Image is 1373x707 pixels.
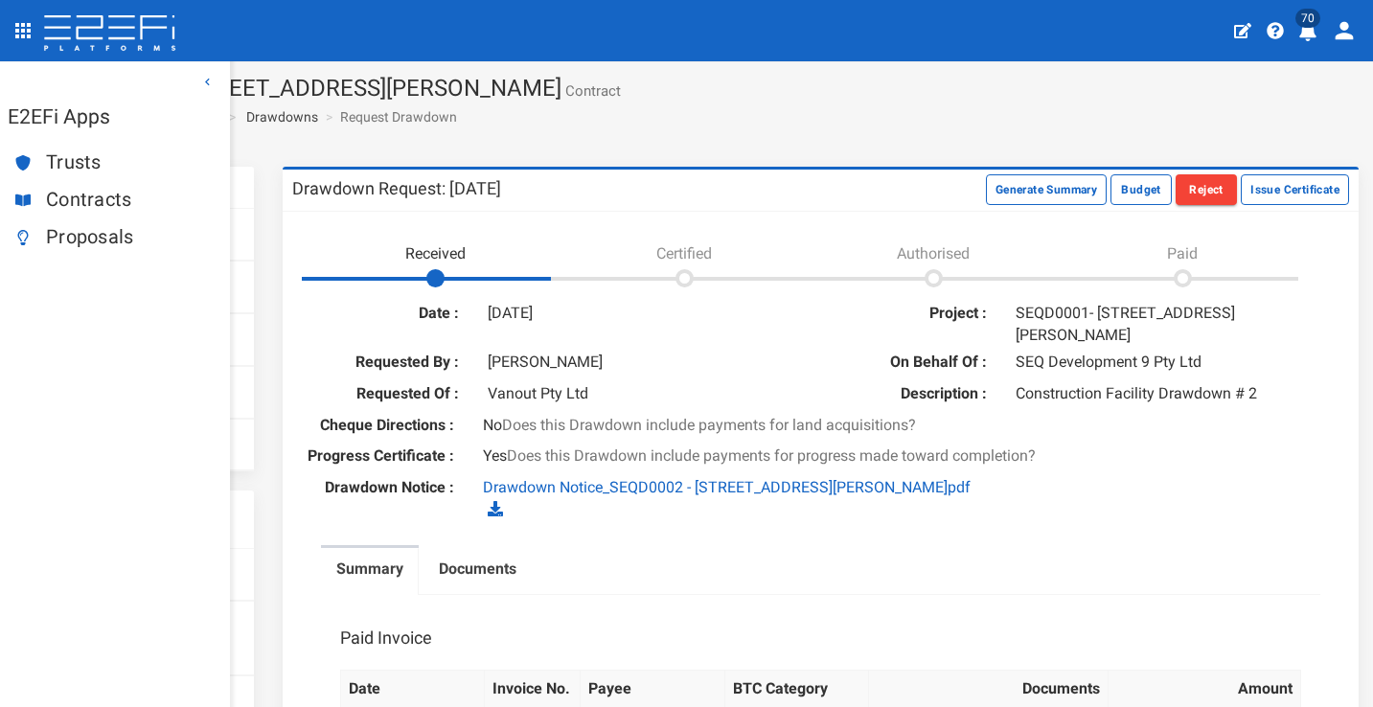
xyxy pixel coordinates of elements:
[292,180,501,197] h3: Drawdown Request: [DATE]
[1167,244,1198,262] span: Paid
[473,383,807,405] div: Vanout Pty Ltd
[1110,174,1172,205] button: Budget
[1241,174,1349,205] button: Issue Certificate
[507,446,1036,465] span: Does this Drawdown include payments for progress made toward completion?
[473,303,807,325] div: [DATE]
[502,416,916,434] span: Does this Drawdown include payments for land acquisitions?
[61,76,1359,101] h1: SEQD0001- [STREET_ADDRESS][PERSON_NAME]
[292,415,469,437] label: Cheque Directions :
[321,107,457,126] li: Request Drawdown
[307,383,473,405] label: Requested Of :
[561,84,621,99] small: Contract
[483,478,971,496] a: Drawdown Notice_SEQD0002 - [STREET_ADDRESS][PERSON_NAME]pdf
[307,303,473,325] label: Date :
[835,352,1001,374] label: On Behalf Of :
[340,629,432,647] h3: Paid Invoice
[246,107,318,126] a: Drawdowns
[1176,174,1237,205] button: Reject
[1001,352,1335,374] div: SEQ Development 9 Pty Ltd
[46,151,215,173] span: Trusts
[292,477,469,499] label: Drawdown Notice :
[473,352,807,374] div: [PERSON_NAME]
[336,559,403,581] label: Summary
[405,244,466,262] span: Received
[986,174,1107,205] button: Generate Summary
[835,303,1001,325] label: Project :
[897,244,970,262] span: Authorised
[469,415,1174,437] div: No
[835,383,1001,405] label: Description :
[292,445,469,468] label: Progress Certificate :
[307,352,473,374] label: Requested By :
[439,559,516,581] label: Documents
[46,189,215,211] span: Contracts
[46,226,215,248] span: Proposals
[1001,383,1335,405] div: Construction Facility Drawdown # 2
[656,244,712,262] span: Certified
[1001,303,1335,347] div: SEQD0001- [STREET_ADDRESS][PERSON_NAME]
[469,445,1174,468] div: Yes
